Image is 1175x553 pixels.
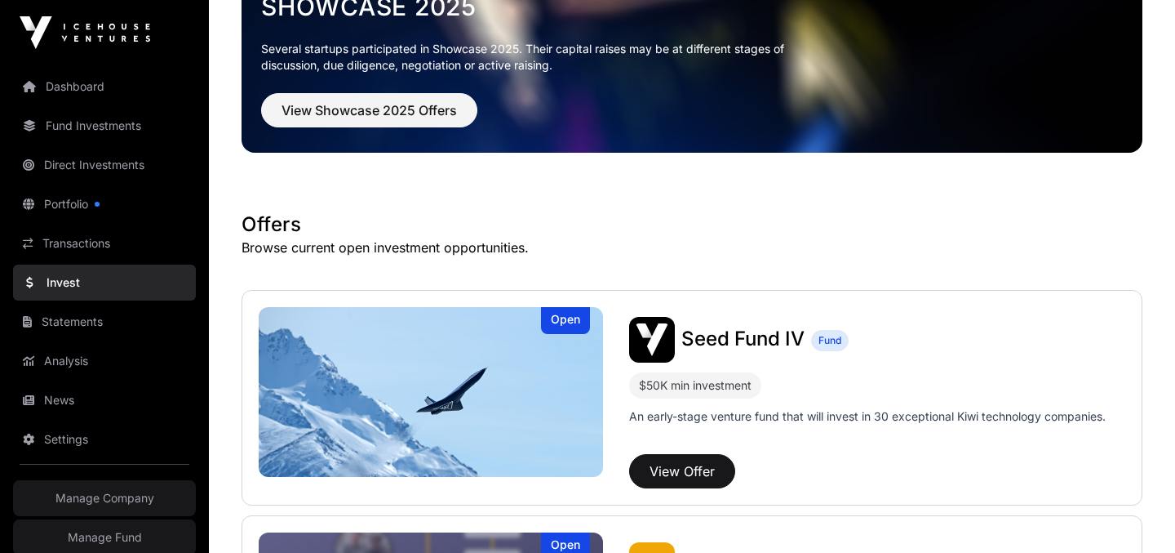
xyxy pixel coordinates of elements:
[1093,475,1175,553] iframe: Chat Widget
[639,376,752,395] div: $50K min investment
[13,382,196,418] a: News
[13,304,196,340] a: Statements
[259,307,603,477] img: Seed Fund IV
[261,109,477,126] a: View Showcase 2025 Offers
[629,454,735,488] button: View Offer
[818,334,841,347] span: Fund
[13,69,196,105] a: Dashboard
[242,238,1142,257] p: Browse current open investment opportunities.
[261,93,477,127] button: View Showcase 2025 Offers
[13,186,196,222] a: Portfolio
[261,41,809,74] p: Several startups participated in Showcase 2025. Their capital raises may be at different stages o...
[629,372,761,399] div: $50K min investment
[13,147,196,183] a: Direct Investments
[681,329,805,350] a: Seed Fund IV
[20,16,150,49] img: Icehouse Ventures Logo
[13,421,196,457] a: Settings
[259,307,603,477] a: Seed Fund IVOpen
[629,408,1106,425] p: An early-stage venture fund that will invest in 30 exceptional Kiwi technology companies.
[13,225,196,261] a: Transactions
[629,317,675,363] img: Seed Fund IV
[541,307,590,334] div: Open
[13,265,196,301] a: Invest
[681,327,805,350] span: Seed Fund IV
[13,343,196,379] a: Analysis
[242,212,1142,238] h1: Offers
[282,100,457,120] span: View Showcase 2025 Offers
[13,108,196,144] a: Fund Investments
[13,480,196,516] a: Manage Company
